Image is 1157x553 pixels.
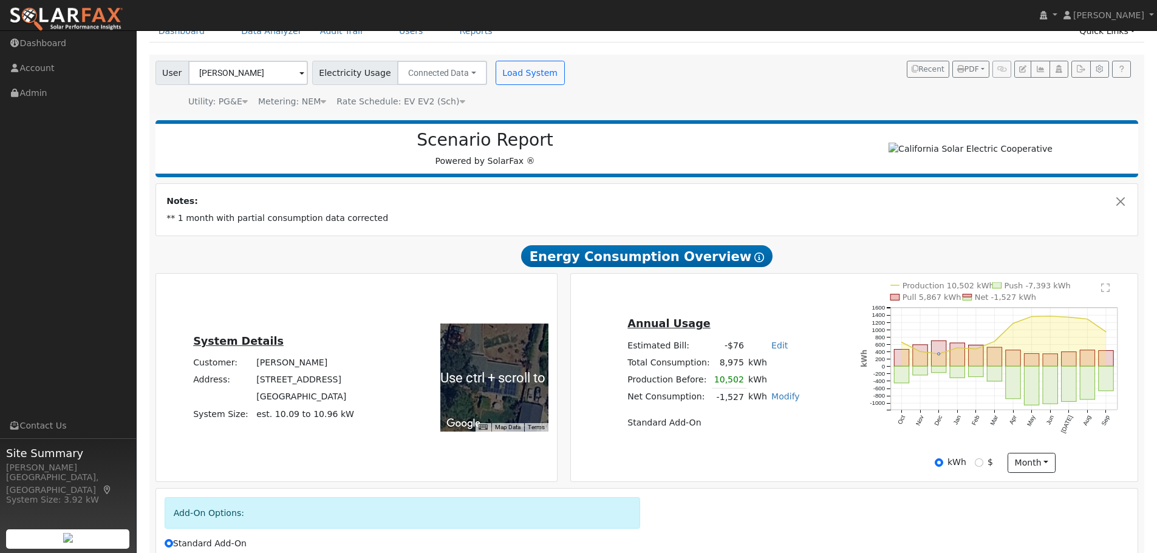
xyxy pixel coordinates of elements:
button: PDF [952,61,989,78]
td: kWh [746,354,802,371]
a: Modify [771,392,800,401]
circle: onclick="" [938,353,940,356]
text: 0 [882,363,886,370]
button: Close [1114,195,1127,208]
div: [PERSON_NAME] [6,461,130,474]
text: Pull 5,867 kWh [903,293,961,302]
div: Powered by SolarFax ® [162,130,809,168]
td: Total Consumption: [626,354,712,371]
rect: onclick="" [950,367,964,378]
div: Utility: PG&E [188,95,248,108]
rect: onclick="" [894,350,909,367]
img: SolarFax [9,7,123,32]
circle: onclick="" [994,341,996,343]
span: PDF [957,65,979,73]
span: Electricity Usage [312,61,398,85]
td: [GEOGRAPHIC_DATA] [254,388,357,405]
button: Multi-Series Graph [1031,61,1049,78]
td: Standard Add-On [626,415,802,432]
a: Map [102,485,113,495]
td: Estimated Bill: [626,337,712,354]
circle: onclick="" [1049,315,1052,317]
text: Push -7,393 kWh [1005,281,1071,290]
a: Open this area in Google Maps (opens a new window) [443,416,483,432]
circle: onclick="" [919,351,921,353]
text: [DATE] [1060,414,1074,434]
text: -200 [873,370,886,377]
button: Recent [907,61,949,78]
label: $ [988,456,993,469]
text: Oct [896,414,907,426]
text: 400 [875,348,886,355]
rect: onclick="" [1006,367,1020,399]
text: 1400 [872,312,886,319]
circle: onclick="" [957,347,959,349]
td: Address: [191,371,254,388]
text: -400 [873,378,886,385]
label: Standard Add-On [165,537,247,550]
strong: Notes: [166,196,198,206]
div: Metering: NEM [258,95,326,108]
a: Edit [771,341,788,350]
text: Dec [933,415,943,427]
td: -1,527 [712,388,746,406]
td: 10,502 [712,371,746,388]
input: Select a User [188,61,308,85]
rect: onclick="" [969,367,983,377]
a: Data Analyzer [232,20,311,42]
span: est. 10.09 to 10.96 kW [256,409,354,419]
button: Load System [496,61,565,85]
button: Keyboard shortcuts [479,423,487,432]
u: System Details [193,335,284,347]
text: 200 [875,356,886,362]
circle: onclick="" [901,341,903,344]
circle: onclick="" [1105,331,1107,333]
a: Dashboard [149,20,214,42]
text: 600 [875,341,886,348]
div: [GEOGRAPHIC_DATA], [GEOGRAPHIC_DATA] [6,471,130,497]
rect: onclick="" [1043,367,1057,404]
text: 1600 [872,305,886,311]
text:  [1101,283,1110,293]
text: -800 [873,393,886,399]
circle: onclick="" [1068,316,1070,319]
img: retrieve [63,533,73,543]
circle: onclick="" [1031,316,1033,318]
rect: onclick="" [1080,350,1094,367]
rect: onclick="" [987,348,1002,367]
text: -1000 [870,400,886,407]
text: Nov [915,415,925,427]
rect: onclick="" [1025,354,1039,367]
rect: onclick="" [1062,352,1076,367]
text: 1000 [872,327,886,333]
rect: onclick="" [932,367,946,373]
label: kWh [947,456,966,469]
text: Mar [989,414,999,427]
div: Add-On Options: [165,497,641,528]
span: User [155,61,189,85]
td: ** 1 month with partial consumption data corrected [165,210,1130,227]
button: Map Data [495,423,520,432]
h2: Scenario Report [168,130,802,151]
rect: onclick="" [969,345,983,367]
text: Jun [1045,415,1056,426]
span: Site Summary [6,445,130,461]
td: Production Before: [626,371,712,388]
td: System Size: [191,405,254,422]
rect: onclick="" [1099,351,1113,367]
td: 8,975 [712,354,746,371]
u: Annual Usage [627,317,710,330]
span: Energy Consumption Overview [521,245,773,267]
text: Sep [1101,414,1111,427]
rect: onclick="" [1080,367,1094,400]
text: Jan [952,415,963,426]
rect: onclick="" [987,367,1002,382]
a: Users [390,20,432,42]
text: 800 [875,334,886,341]
text: kWh [860,350,869,367]
rect: onclick="" [1099,367,1113,392]
circle: onclick="" [1087,318,1089,321]
text: May [1026,415,1037,428]
a: Reports [451,20,502,42]
rect: onclick="" [1006,350,1020,367]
